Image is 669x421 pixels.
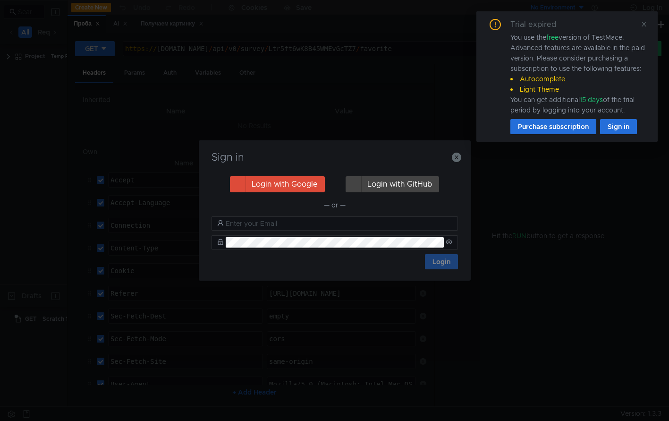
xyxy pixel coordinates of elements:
[510,95,646,115] div: You can get additional of the trial period by logging into your account.
[510,32,646,115] div: You use the version of TestMace. Advanced features are available in the paid version. Please cons...
[226,218,452,229] input: Enter your Email
[580,95,603,104] span: 15 days
[510,19,567,30] div: Trial expired
[510,74,646,84] li: Autocomplete
[210,152,459,163] h3: Sign in
[546,33,559,42] span: free
[510,84,646,95] li: Light Theme
[230,176,325,192] button: Login with Google
[510,119,596,134] button: Purchase subscription
[600,119,637,134] button: Sign in
[212,199,458,211] div: — or —
[346,176,439,192] button: Login with GitHub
